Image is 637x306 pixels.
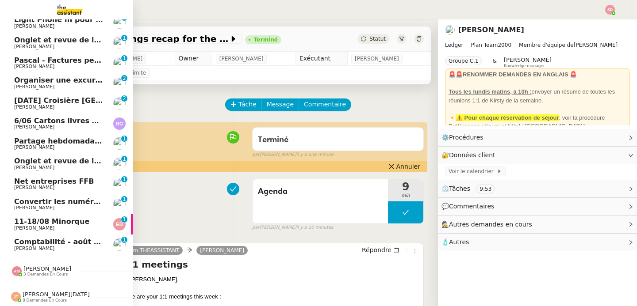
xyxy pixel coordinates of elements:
span: Plan Team [471,42,498,48]
button: Annuler [385,162,424,171]
img: users%2FUQAb0KOQcGeNVnssJf9NPUNij7Q2%2Favatar%2F2b208627-fdf6-43a8-9947-4b7c303c77f2 [113,158,126,170]
nz-badge-sup: 1 [121,136,127,142]
div: envoyer un résumé de toutes les réunions 1:1 de Kirsty de la semaine. [449,87,626,105]
span: 🕵️ [441,221,536,228]
span: 9 [388,181,423,192]
img: svg [113,218,126,230]
span: Tâche [238,99,257,110]
span: par [252,224,260,231]
span: [PERSON_NAME] [14,124,54,130]
small: [PERSON_NAME] [252,224,333,231]
span: [PERSON_NAME][DATE] [23,291,90,298]
span: Commentaire [304,99,346,110]
img: users%2FNsDxpgzytqOlIY2WSYlFcHtx26m1%2Favatar%2F8901.jpg [113,77,126,89]
p: 1 [123,237,126,245]
nz-badge-sup: 1 [121,156,127,162]
div: Terminé [254,37,278,42]
span: min [388,192,423,200]
span: Organiser une excursion en bateau et kayak [14,76,191,84]
h4: 1:1 meetings [123,258,420,271]
button: Répondre [359,245,403,255]
span: [PERSON_NAME] [14,23,54,29]
span: Membre d'équipe de [519,42,574,48]
strong: 🚨🚨RENOMMER DEMANDES EN ANGLAIS 🚨 [449,71,577,78]
nz-badge-sup: 2 [121,75,127,81]
u: Tous les lundis matins, à 10h : [449,88,532,95]
img: svg [11,292,21,302]
img: users%2FdHO1iM5N2ObAeWsI96eSgBoqS9g1%2Favatar%2Fdownload.png [113,198,126,210]
span: Données client [449,151,495,159]
nz-badge-sup: 2 [121,95,127,102]
span: il y a une minute [296,151,334,159]
span: Terminé [258,136,288,144]
span: Autres [449,238,469,246]
div: 🧴Autres [438,234,637,251]
p: 1 [123,216,126,224]
p: 2 [123,95,126,103]
img: users%2FW7e7b233WjXBv8y9FJp8PJv22Cs1%2Favatar%2F21b3669d-5595-472e-a0ea-de11407c45ae [113,238,126,251]
nz-badge-sup: 1 [121,216,127,223]
p: 1 [123,176,126,184]
td: Owner [175,52,212,66]
span: 2000 [498,42,511,48]
span: il y a 10 minutes [296,224,334,231]
span: [PERSON_NAME] [14,225,54,231]
span: 11-18/08 Minorque [14,217,89,226]
strong: ⚠️ Pour chaque réservation de séjour [456,114,559,121]
div: : voir la procédure Préférences séjours et hôtel / [GEOGRAPHIC_DATA] [449,113,626,131]
span: [PERSON_NAME] [355,54,399,63]
span: 🔐 [441,150,499,160]
span: Agenda [258,185,383,198]
p: 1 [123,156,126,164]
span: Message [267,99,294,110]
span: Commentaires [449,203,494,210]
span: ⏲️ [441,185,503,192]
span: [PERSON_NAME] [14,205,54,211]
span: [DATE] Croisière [GEOGRAPHIC_DATA] [14,96,165,105]
img: svg [12,266,22,276]
p: 1 [123,55,126,63]
span: Partage hebdomadaire Lettre MIND - 18 août 2025 [14,137,217,145]
span: ⚙️ [441,132,487,143]
span: [PERSON_NAME] [14,165,54,170]
p: 1 [123,136,126,144]
span: [PERSON_NAME] [14,144,54,150]
div: ⏲️Tâches 9:53 [438,180,637,197]
span: & [493,57,497,68]
a: Sam THEASSISTANT [123,246,183,254]
span: 💬 [441,203,498,210]
nz-tag: Groupe C.1 [445,57,482,65]
span: [PERSON_NAME] [14,246,54,251]
span: [PERSON_NAME] [23,265,71,272]
span: [PERSON_NAME] [14,84,54,90]
button: Message [261,98,299,111]
span: Tâches [449,185,470,192]
span: Knowledge manager [504,64,545,68]
img: users%2F9GXHdUEgf7ZlSXdwo7B3iBDT3M02%2Favatar%2Fimages.jpeg [113,137,126,150]
span: 🧴 [441,238,469,246]
span: Onglet et revue de littérature - 15 août 2025 [14,36,193,44]
span: [PERSON_NAME] [14,44,54,49]
div: Hi [PERSON_NAME], [123,275,420,284]
span: Convertir les numéros de sécurité sociale [14,197,180,206]
span: Répondre [362,246,391,254]
span: Ledger [445,42,463,48]
img: svg [605,5,615,15]
img: svg [113,117,126,130]
nz-badge-sup: 1 [121,237,127,243]
span: [PERSON_NAME] [504,57,552,63]
span: [PERSON_NAME] [14,185,54,190]
div: Here are your 1:1 meetings this week : [123,292,420,301]
a: [PERSON_NAME] [458,26,524,34]
span: 8 demandes en cours [23,298,67,303]
button: Commentaire [299,98,351,111]
div: 🔐Données client [438,147,637,164]
nz-badge-sup: 1 [121,176,127,182]
nz-tag: 9:53 [476,185,495,193]
p: 1 [123,196,126,204]
div: ⚙️Procédures [438,129,637,146]
span: Light Phone III pour Ines [14,15,112,24]
span: 3 demandes en cours [23,272,68,277]
span: par [252,151,260,159]
app-user-label: Knowledge manager [504,57,552,68]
